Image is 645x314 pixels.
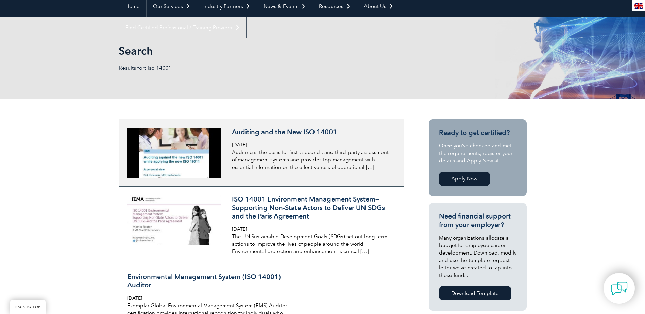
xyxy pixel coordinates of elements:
span: [DATE] [232,142,247,148]
p: The UN Sustainable Development Goals (SDGs) set out long-term actions to improve the lives of peo... [232,233,393,255]
img: auditing-and-the-new-iso-14001-900x480-1-300x160.jpg [127,128,221,178]
h3: Ready to get certified? [439,128,516,137]
p: Once you’ve checked and met the requirements, register your details and Apply Now at [439,142,516,164]
p: Many organizations allocate a budget for employee career development. Download, modify and use th... [439,234,516,279]
h3: Need financial support from your employer? [439,212,516,229]
span: [DATE] [232,226,247,232]
img: iso-14001-environment-management-system-supporting-900x480-1-300x160.jpg [127,195,221,245]
h3: Environmental Management System (ISO 14001) Auditor [127,273,288,290]
img: en [634,3,643,9]
img: contact-chat.png [611,280,628,297]
p: Auditing is the basis for first-, second-, and third-party assessment of management systems and p... [232,149,393,171]
p: Results for: iso 14001 [119,64,323,72]
a: Download Template [439,286,511,300]
h1: Search [119,44,380,57]
a: Apply Now [439,172,490,186]
a: Auditing and the New ISO 14001 [DATE] Auditing is the basis for first-, second-, and third-party ... [119,119,404,187]
a: BACK TO TOP [10,300,46,314]
h3: ISO 14001 Environment Management System—Supporting Non-State Actors to Deliver UN SDGs and the Pa... [232,195,393,221]
span: [DATE] [127,295,142,301]
a: ISO 14001 Environment Management System—Supporting Non-State Actors to Deliver UN SDGs and the Pa... [119,187,404,264]
h3: Auditing and the New ISO 14001 [232,128,393,136]
a: Find Certified Professional / Training Provider [119,17,246,38]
